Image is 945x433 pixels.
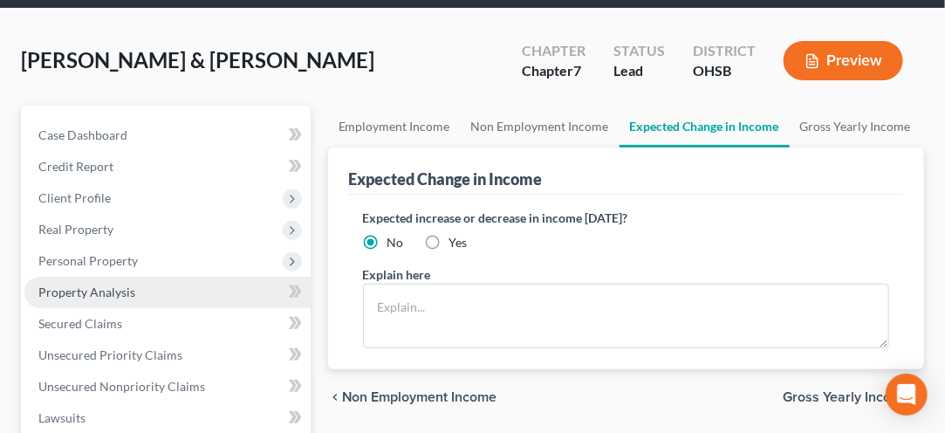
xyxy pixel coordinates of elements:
[573,62,581,79] span: 7
[24,371,311,402] a: Unsecured Nonpriority Claims
[342,390,497,404] span: Non Employment Income
[790,106,921,148] a: Gross Yearly Income
[461,106,620,148] a: Non Employment Income
[387,235,404,250] span: No
[24,151,311,182] a: Credit Report
[38,316,122,331] span: Secured Claims
[24,120,311,151] a: Case Dashboard
[363,209,889,227] label: Expected increase or decrease in income [DATE]?
[784,41,903,80] button: Preview
[38,222,113,237] span: Real Property
[783,390,910,404] span: Gross Yearly Income
[21,47,374,72] span: [PERSON_NAME] & [PERSON_NAME]
[328,390,342,404] i: chevron_left
[693,61,756,81] div: OHSB
[363,265,431,284] label: Explain here
[522,61,585,81] div: Chapter
[38,285,135,299] span: Property Analysis
[38,410,86,425] span: Lawsuits
[620,106,790,148] a: Expected Change in Income
[613,41,665,61] div: Status
[522,41,585,61] div: Chapter
[328,390,497,404] button: chevron_left Non Employment Income
[613,61,665,81] div: Lead
[24,308,311,340] a: Secured Claims
[24,340,311,371] a: Unsecured Priority Claims
[24,277,311,308] a: Property Analysis
[38,253,138,268] span: Personal Property
[328,106,461,148] a: Employment Income
[38,127,127,142] span: Case Dashboard
[886,374,928,416] div: Open Intercom Messenger
[783,390,924,404] button: Gross Yearly Income chevron_right
[38,379,205,394] span: Unsecured Nonpriority Claims
[38,190,111,205] span: Client Profile
[693,41,756,61] div: District
[449,235,468,250] span: Yes
[349,168,543,189] div: Expected Change in Income
[38,347,182,362] span: Unsecured Priority Claims
[38,159,113,174] span: Credit Report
